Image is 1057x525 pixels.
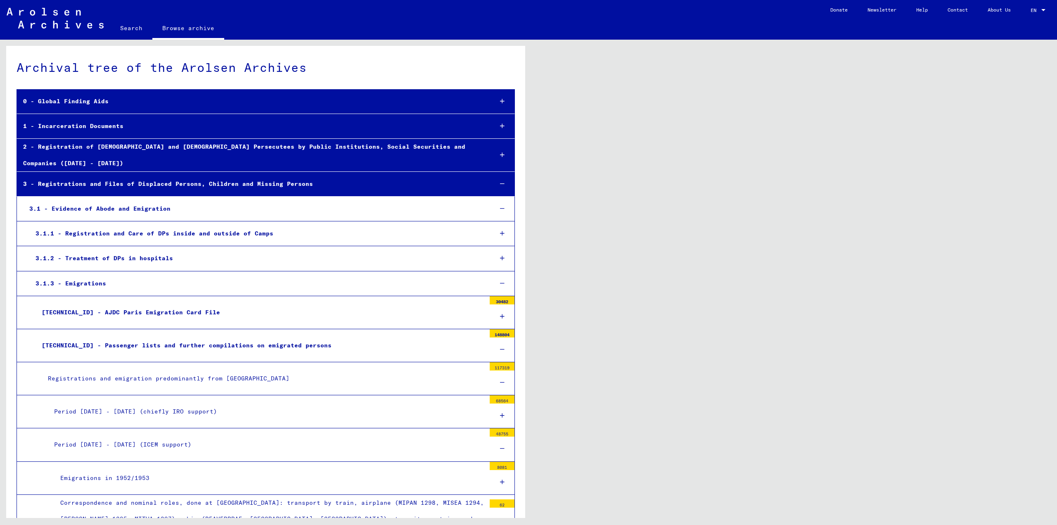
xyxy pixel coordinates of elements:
[490,499,514,508] div: 62
[17,139,486,171] div: 2 - Registration of [DEMOGRAPHIC_DATA] and [DEMOGRAPHIC_DATA] Persecutees by Public Institutions,...
[54,470,486,486] div: Emigrations in 1952/1953
[490,395,514,404] div: 68564
[490,362,514,371] div: 117319
[42,371,486,387] div: Registrations and emigration predominantly from [GEOGRAPHIC_DATA]
[29,226,486,242] div: 3.1.1 - Registration and Care of DPs inside and outside of Camps
[17,58,515,77] div: Archival tree of the Arolsen Archives
[17,176,486,192] div: 3 - Registrations and Files of Displaced Persons, Children and Missing Persons
[490,329,514,337] div: 148804
[152,18,224,40] a: Browse archive
[29,276,486,292] div: 3.1.3 - Emigrations
[48,437,486,453] div: Period [DATE] - [DATE] (ICEM support)
[29,250,486,266] div: 3.1.2 - Treatment of DPs in hospitals
[17,93,486,109] div: 0 - Global Finding Aids
[36,304,486,321] div: [TECHNICAL_ID] - AJDC Paris Emigration Card File
[48,404,486,420] div: Period [DATE] - [DATE] (chiefly IRO support)
[490,428,514,437] div: 48755
[17,118,486,134] div: 1 - Incarceration Documents
[1031,7,1040,13] span: EN
[36,337,486,354] div: [TECHNICAL_ID] - Passenger lists and further compilations on emigrated persons
[490,296,514,304] div: 30482
[7,8,104,29] img: Arolsen_neg.svg
[23,201,486,217] div: 3.1 - Evidence of Abode and Emigration
[110,18,152,38] a: Search
[490,462,514,470] div: 8081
